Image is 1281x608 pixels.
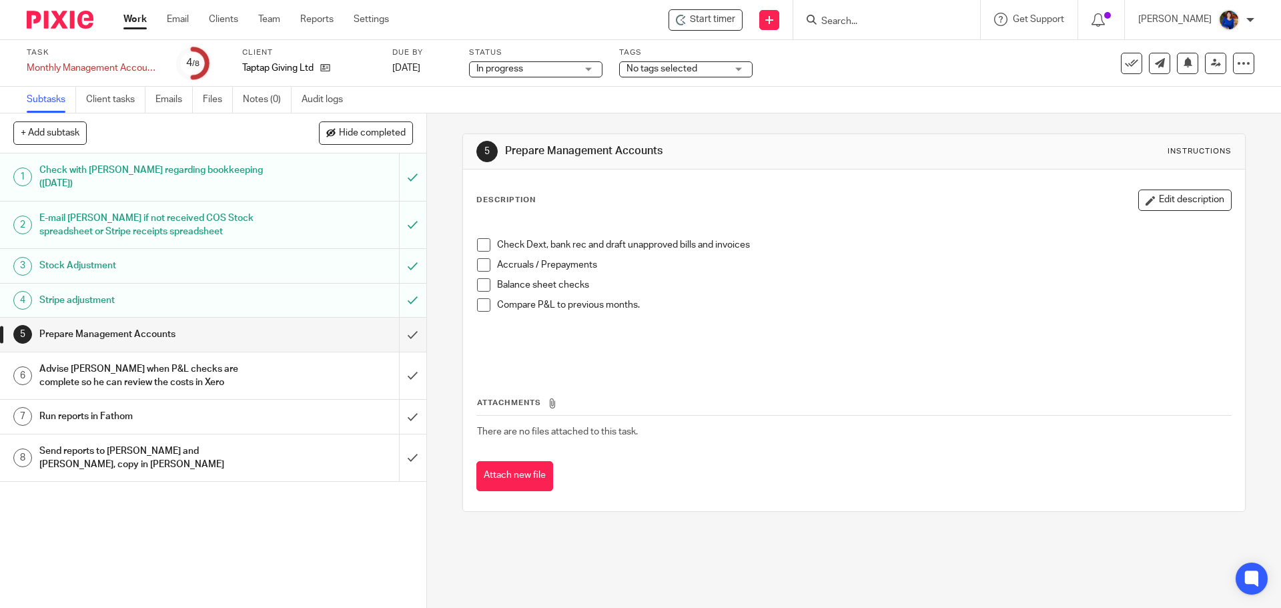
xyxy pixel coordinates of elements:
h1: Send reports to [PERSON_NAME] and [PERSON_NAME], copy in [PERSON_NAME] [39,441,270,475]
label: Tags [619,47,753,58]
h1: Advise [PERSON_NAME] when P&L checks are complete so he can review the costs in Xero [39,359,270,393]
img: Nicole.jpeg [1218,9,1240,31]
div: 6 [13,366,32,385]
div: Taptap Giving Ltd - Monthly Management Accounts - Tap Tap Giving [669,9,743,31]
span: Get Support [1013,15,1064,24]
div: 3 [13,257,32,276]
div: Instructions [1168,146,1232,157]
a: Client tasks [86,87,145,113]
a: Emails [155,87,193,113]
div: 4 [186,55,199,71]
span: Hide completed [339,128,406,139]
a: Notes (0) [243,87,292,113]
h1: Prepare Management Accounts [505,144,883,158]
a: Reports [300,13,334,26]
label: Task [27,47,160,58]
div: 5 [13,325,32,344]
a: Team [258,13,280,26]
div: 5 [476,141,498,162]
label: Due by [392,47,452,58]
span: In progress [476,64,523,73]
h1: E-mail [PERSON_NAME] if not received COS Stock spreadsheet or Stripe receipts spreadsheet [39,208,270,242]
h1: Run reports in Fathom [39,406,270,426]
h1: Stripe adjustment [39,290,270,310]
h1: Check with [PERSON_NAME] regarding bookkeeping ([DATE]) [39,160,270,194]
button: Attach new file [476,461,553,491]
span: Attachments [477,399,541,406]
a: Clients [209,13,238,26]
h1: Stock Adjustment [39,256,270,276]
label: Client [242,47,376,58]
h1: Prepare Management Accounts [39,324,270,344]
img: Pixie [27,11,93,29]
div: 1 [13,168,32,186]
span: No tags selected [626,64,697,73]
input: Search [820,16,940,28]
p: [PERSON_NAME] [1138,13,1212,26]
label: Status [469,47,602,58]
div: 8 [13,448,32,467]
div: Monthly Management Accounts - Tap Tap Giving [27,61,160,75]
p: Balance sheet checks [497,278,1230,292]
div: 4 [13,291,32,310]
span: [DATE] [392,63,420,73]
div: 7 [13,407,32,426]
a: Work [123,13,147,26]
div: 2 [13,216,32,234]
button: Edit description [1138,190,1232,211]
span: Start timer [690,13,735,27]
a: Files [203,87,233,113]
a: Audit logs [302,87,353,113]
a: Settings [354,13,389,26]
a: Subtasks [27,87,76,113]
button: Hide completed [319,121,413,144]
p: Check Dext, bank rec and draft unapproved bills and invoices [497,238,1230,252]
p: Description [476,195,536,206]
p: Taptap Giving Ltd [242,61,314,75]
p: Accruals / Prepayments [497,258,1230,272]
small: /8 [192,60,199,67]
button: + Add subtask [13,121,87,144]
span: There are no files attached to this task. [477,427,638,436]
p: Compare P&L to previous months. [497,298,1230,312]
a: Email [167,13,189,26]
